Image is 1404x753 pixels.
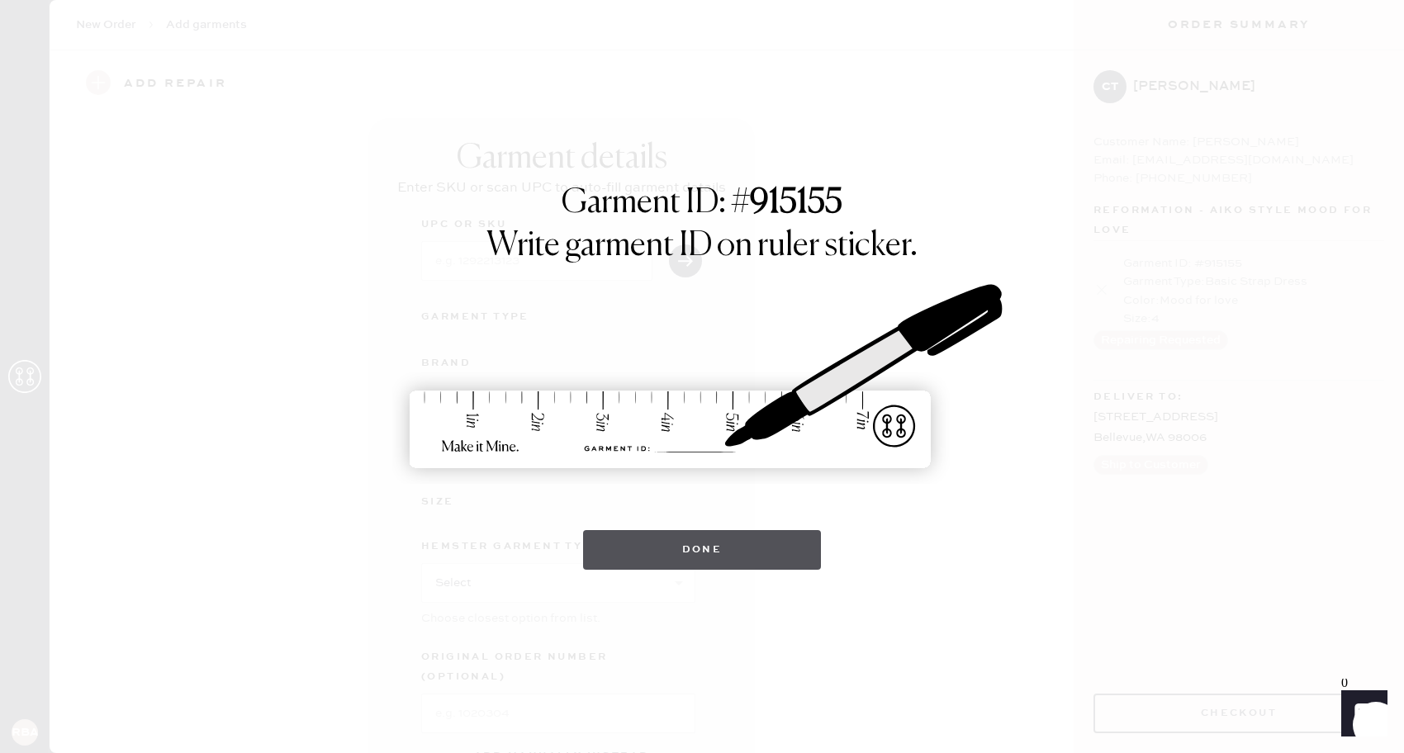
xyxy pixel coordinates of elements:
[562,183,842,226] h1: Garment ID: #
[392,241,1012,514] img: ruler-sticker-sharpie.svg
[1326,679,1397,750] iframe: Front Chat
[486,226,918,266] h1: Write garment ID on ruler sticker.
[750,187,842,220] strong: 915155
[583,530,822,570] button: Done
